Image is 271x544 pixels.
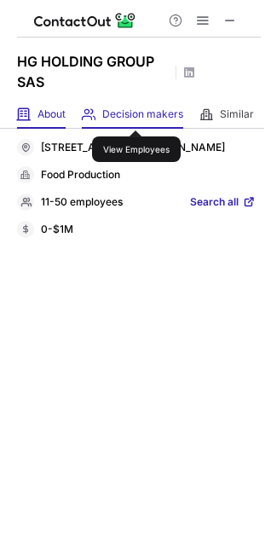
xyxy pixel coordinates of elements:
[190,195,256,211] a: Search all
[190,195,239,211] span: Search all
[17,51,170,92] h1: HG HOLDING GROUP SAS
[34,10,136,31] img: ContactOut v5.3.10
[41,141,256,156] div: [STREET_ADDRESS][PERSON_NAME]
[220,107,254,121] span: Similar
[102,107,183,121] span: Decision makers
[41,223,256,238] div: 0-$1M
[41,168,256,183] div: Food Production
[41,195,123,211] p: 11-50 employees
[37,107,66,121] span: About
